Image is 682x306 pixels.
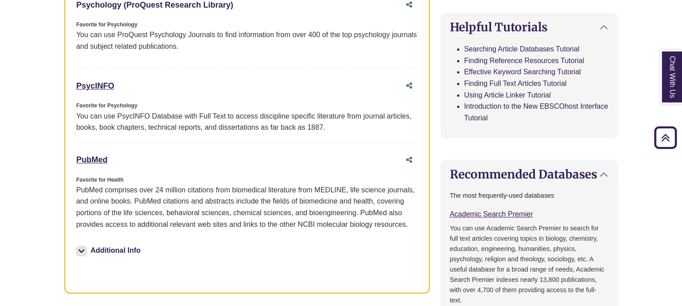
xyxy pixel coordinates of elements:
[76,244,143,257] button: Additional Info
[441,13,617,41] button: Helpful Tutorials
[76,81,114,90] a: PsycINFO
[76,155,107,164] a: PubMed
[76,29,418,52] p: You can use ProQuest Psychology Journals to find information from over 400 of the top psychology ...
[450,191,608,201] p: The most frequently-used databases
[651,132,680,144] a: Back to Top
[450,223,608,306] p: You can use Academic Search Premier to search for full text articles covering topics in biology, ...
[400,77,418,94] button: Share this database
[464,68,581,76] a: Effective Keyword Searching Tutorial
[441,160,617,188] button: Recommended Databases
[464,102,608,122] a: Introduction to the New EBSCOhost Interface Tutorial
[400,152,418,169] button: Share this database
[464,57,585,64] a: Finding Reference Resources Tutorial
[464,45,580,53] a: Searching Article Databases Tutorial
[464,91,551,99] a: Using Article Linker Tutorial
[76,110,418,133] div: You can use PsycINFO Database with Full Text to access discipline specific literature from journa...
[76,184,418,230] p: PubMed comprises over 24 million citations from biomedical literature from MEDLINE, life science ...
[450,210,533,218] a: Academic Search Premier
[76,102,418,110] div: Favorite for Psychology
[76,176,418,184] div: Favorite for Health
[464,80,567,87] a: Finding Full Text Articles Tutorial
[76,0,233,9] a: Psychology (ProQuest Research Library)
[76,21,418,29] div: Favorite for Psychology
